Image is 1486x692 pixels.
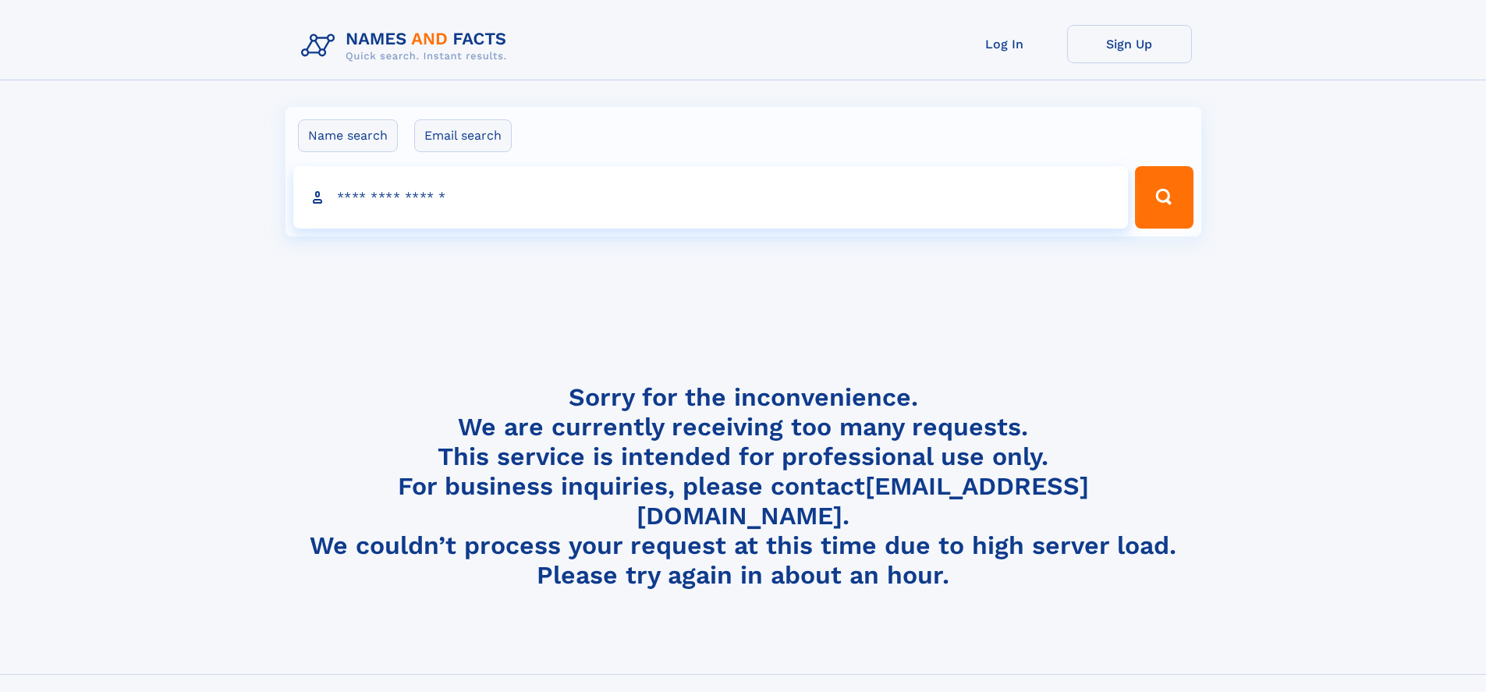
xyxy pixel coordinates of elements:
[1067,25,1192,63] a: Sign Up
[295,25,520,67] img: Logo Names and Facts
[295,382,1192,591] h4: Sorry for the inconvenience. We are currently receiving too many requests. This service is intend...
[293,166,1129,229] input: search input
[1135,166,1193,229] button: Search Button
[414,119,512,152] label: Email search
[637,471,1089,531] a: [EMAIL_ADDRESS][DOMAIN_NAME]
[942,25,1067,63] a: Log In
[298,119,398,152] label: Name search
